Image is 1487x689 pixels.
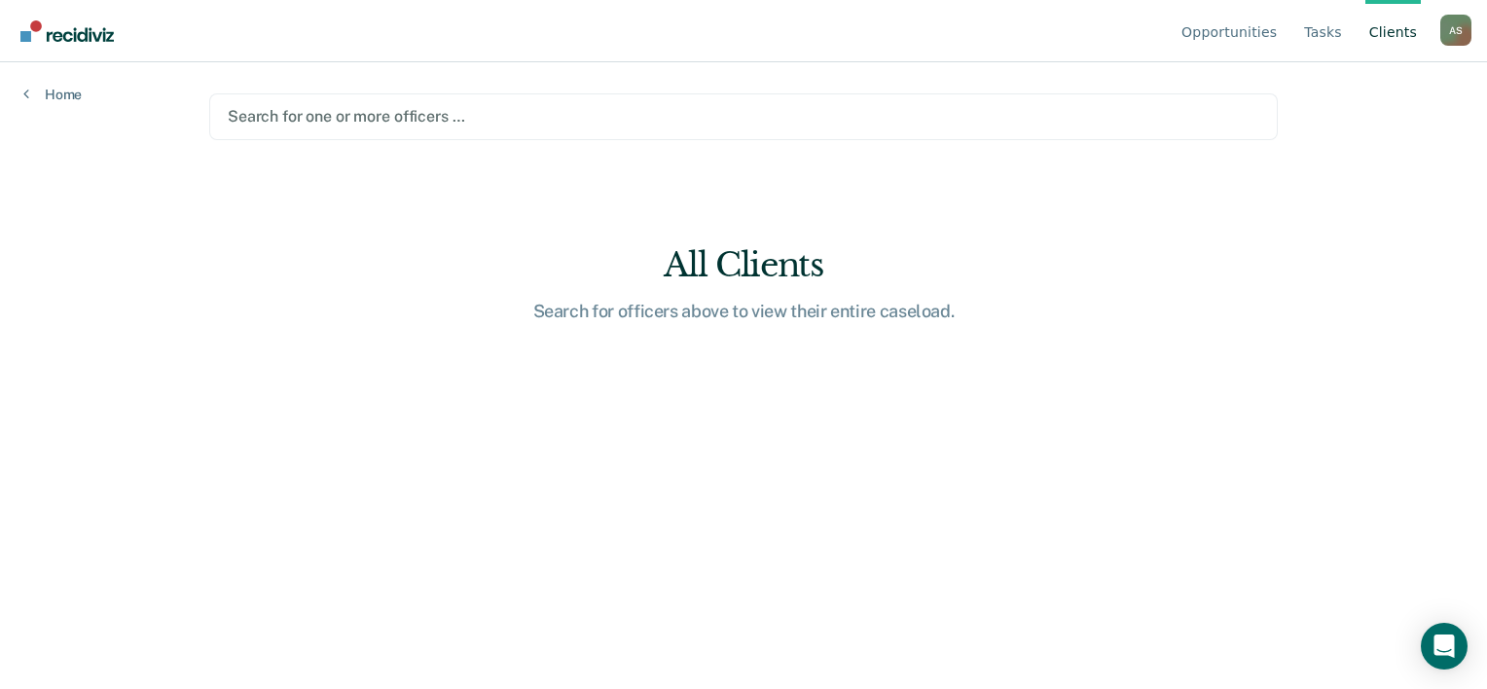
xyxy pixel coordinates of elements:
[432,301,1055,322] div: Search for officers above to view their entire caseload.
[1440,15,1471,46] button: Profile dropdown button
[20,20,114,42] img: Recidiviz
[432,245,1055,285] div: All Clients
[1421,623,1468,670] div: Open Intercom Messenger
[1440,15,1471,46] div: A S
[23,86,82,103] a: Home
